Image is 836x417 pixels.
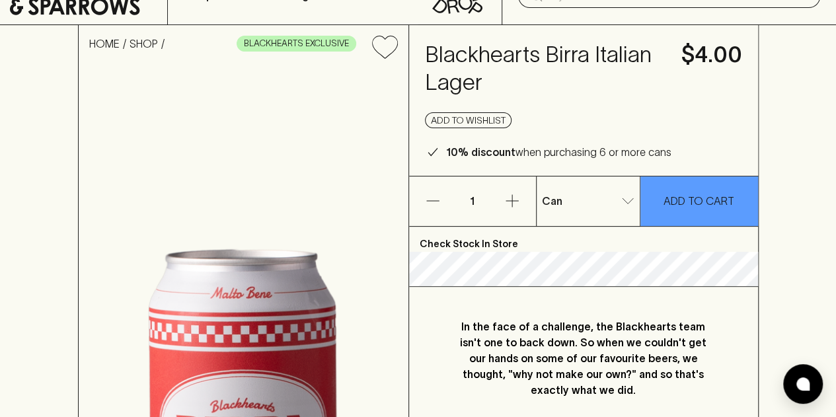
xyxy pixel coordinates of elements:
p: In the face of a challenge, the Blackhearts team isn't one to back down. So when we couldn't get ... [451,319,716,398]
p: Can [542,193,562,209]
p: when purchasing 6 or more cans [446,144,671,160]
span: BLACKHEARTS EXCLUSIVE [237,37,356,50]
button: ADD TO CART [640,176,758,226]
h4: $4.00 [681,41,742,69]
h4: Blackhearts Birra Italian Lager [425,41,665,96]
b: 10% discount [446,146,515,158]
button: Add to wishlist [425,112,512,128]
button: Add to wishlist [367,30,403,64]
a: HOME [89,38,120,50]
p: Check Stock In Store [409,227,758,252]
p: 1 [457,176,488,226]
img: bubble-icon [796,377,810,391]
p: ADD TO CART [664,193,734,209]
div: Can [537,188,640,214]
a: SHOP [130,38,158,50]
